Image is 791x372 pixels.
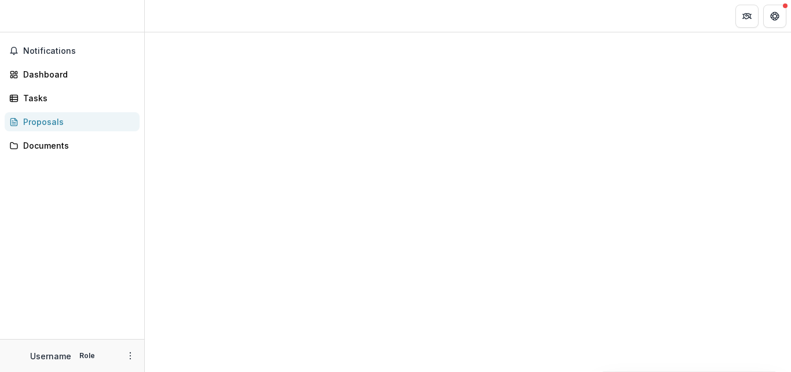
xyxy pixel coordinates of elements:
[23,116,130,128] div: Proposals
[123,349,137,363] button: More
[5,112,140,131] a: Proposals
[23,46,135,56] span: Notifications
[5,65,140,84] a: Dashboard
[5,136,140,155] a: Documents
[23,68,130,80] div: Dashboard
[76,351,98,361] p: Role
[23,139,130,152] div: Documents
[30,350,71,362] p: Username
[23,92,130,104] div: Tasks
[763,5,786,28] button: Get Help
[5,89,140,108] a: Tasks
[735,5,759,28] button: Partners
[5,42,140,60] button: Notifications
